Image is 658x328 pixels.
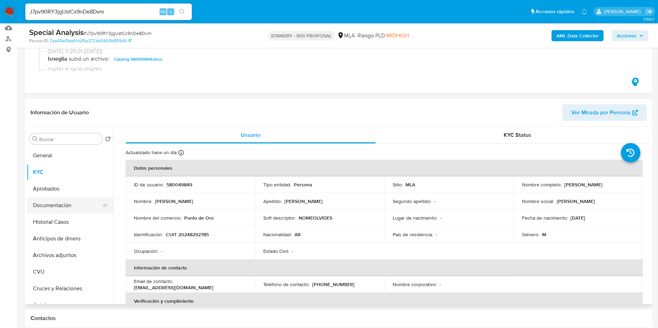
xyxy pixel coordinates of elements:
p: ID de usuario : [134,181,164,188]
span: Acciones [617,30,636,41]
th: Verificación y cumplimiento [126,293,643,309]
span: [DATE] 11:24:19 ([DATE]) [48,66,636,74]
p: - [439,281,441,287]
a: 2aa49af3ea6fc6f5a372bb9469b89946 [50,38,131,44]
p: Ocupación : [134,248,158,254]
button: Anticipos de dinero [27,230,113,247]
p: [PERSON_NAME] [564,181,603,188]
button: search-icon [175,7,189,17]
p: NOMEOLVIDES [299,215,332,221]
p: [PHONE_NUMBER] [312,281,354,287]
p: Sitio : [393,181,403,188]
span: MIDHIGH [386,32,409,39]
p: [PERSON_NAME] [557,198,595,204]
input: Buscar usuario o caso... [25,7,192,16]
p: Nombre completo : [522,181,562,188]
button: Aprobados [27,180,113,197]
p: Soft descriptor : [263,215,296,221]
p: Fecha de nacimiento : [522,215,568,221]
p: Nombre corporativo : [393,281,437,287]
p: - [440,215,442,221]
input: Buscar [39,136,100,142]
p: Nombre social : [522,198,554,204]
button: General [27,147,113,164]
span: subió un archivo: [69,55,109,63]
p: - [436,231,437,238]
button: KYC [27,164,113,180]
span: # J7pv90RY3jgUstCx9nDe8Dvm [84,30,152,37]
a: Notificaciones [581,9,587,15]
p: Nombre : [134,198,152,204]
p: Apellido : [263,198,282,204]
span: [DATE] 11:25:01 ([DATE]) [48,47,636,55]
p: Estado Civil : [263,248,289,254]
p: - [161,248,162,254]
a: Salir [646,8,653,15]
span: Alt [160,8,166,15]
button: AML Data Collector [552,30,604,41]
th: Datos personales [126,160,643,176]
p: Lugar de nacimiento : [393,215,437,221]
th: Información de contacto [126,259,643,276]
p: [DATE] [571,215,585,221]
p: Punto de Oro [184,215,214,221]
b: lsneglia [48,55,67,63]
button: Cruces y Relaciones [27,280,113,297]
p: gustavo.deseta@mercadolibre.com [604,8,643,15]
p: STANDBY - ROI PROPOSAL [268,31,334,41]
span: Caselog 580049849.docx [114,55,162,63]
p: 580049849 [166,181,192,188]
p: [PERSON_NAME] [284,198,323,204]
span: KYC Status [504,131,531,139]
p: MLA [405,181,415,188]
h1: Información de Usuario [31,109,89,116]
p: M [542,231,546,238]
button: Créditos [27,297,113,313]
span: Accesos rápidos [536,8,574,15]
p: Identificación : [134,231,163,238]
button: Archivos adjuntos [27,247,113,264]
p: - [434,198,435,204]
p: Persona [294,181,312,188]
p: País de residencia : [393,231,433,238]
p: AR [294,231,301,238]
p: Género : [522,231,539,238]
p: Teléfono de contacto : [263,281,309,287]
span: Riesgo PLD: [358,32,409,39]
button: Ver Mirada por Persona [562,104,647,121]
p: Nombre del comercio : [134,215,181,221]
button: CVU [27,264,113,280]
h1: Contactos [31,315,647,322]
p: CUIT 20248292785 [166,231,209,238]
b: Person ID [29,38,48,44]
button: Volver al orden por defecto [105,136,111,144]
p: Actualizado hace un día [126,149,177,156]
p: [PERSON_NAME] [155,198,193,204]
span: Usuario [241,131,260,139]
button: Historial Casos [27,214,113,230]
button: Documentación [27,197,108,214]
p: Segundo apellido : [393,198,431,204]
p: [EMAIL_ADDRESS][DOMAIN_NAME] [134,284,213,291]
span: Ver Mirada por Persona [571,104,631,121]
span: s [170,8,172,15]
span: 3.158.0 [643,16,655,22]
b: AML Data Collector [556,30,599,41]
p: Tipo entidad : [263,181,291,188]
b: Special Analysis [29,27,84,38]
button: Caselog 580049849.docx [111,55,166,63]
button: Buscar [32,136,38,142]
p: Nacionalidad : [263,231,292,238]
button: Acciones [612,30,648,41]
div: MLA [337,32,355,39]
p: - [292,248,293,254]
p: Email de contacto : [134,278,173,284]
